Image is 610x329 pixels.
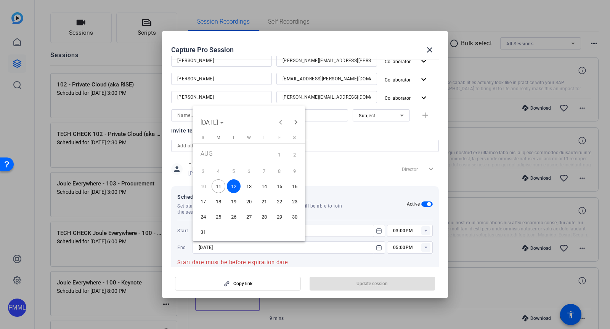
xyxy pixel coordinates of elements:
span: 26 [227,210,241,224]
span: 12 [227,179,241,193]
button: August 14, 2025 [257,179,272,194]
span: 9 [288,164,302,178]
span: 16 [288,179,302,193]
button: August 16, 2025 [287,179,302,194]
button: August 3, 2025 [196,163,211,179]
button: August 30, 2025 [287,209,302,224]
td: AUG [196,146,272,163]
span: 28 [257,210,271,224]
span: 31 [196,225,210,239]
button: August 25, 2025 [211,209,226,224]
span: 6 [242,164,256,178]
span: 17 [196,195,210,208]
button: August 22, 2025 [272,194,287,209]
iframe: Drift Widget Chat Controller [464,282,601,320]
button: August 6, 2025 [241,163,257,179]
span: 24 [196,210,210,224]
span: F [278,135,281,140]
button: August 20, 2025 [241,194,257,209]
button: August 5, 2025 [226,163,241,179]
span: 23 [288,195,302,208]
span: S [202,135,204,140]
button: August 11, 2025 [211,179,226,194]
button: August 18, 2025 [211,194,226,209]
button: Next month [288,115,303,130]
button: August 28, 2025 [257,209,272,224]
span: 25 [212,210,225,224]
span: 14 [257,179,271,193]
span: [DATE] [201,119,218,126]
span: 2 [288,147,302,163]
span: 29 [273,210,286,224]
span: 18 [212,195,225,208]
button: August 15, 2025 [272,179,287,194]
span: 20 [242,195,256,208]
span: 11 [212,179,225,193]
span: 1 [273,147,286,163]
button: August 4, 2025 [211,163,226,179]
span: 22 [273,195,286,208]
span: T [263,135,265,140]
button: August 7, 2025 [257,163,272,179]
span: 7 [257,164,271,178]
span: 15 [273,179,286,193]
button: August 19, 2025 [226,194,241,209]
button: August 12, 2025 [226,179,241,194]
button: August 23, 2025 [287,194,302,209]
button: August 2, 2025 [287,146,302,163]
span: 5 [227,164,241,178]
span: 21 [257,195,271,208]
span: 8 [273,164,286,178]
button: August 17, 2025 [196,194,211,209]
button: August 26, 2025 [226,209,241,224]
span: 13 [242,179,256,193]
button: August 1, 2025 [272,146,287,163]
button: August 10, 2025 [196,179,211,194]
span: 4 [212,164,225,178]
span: W [247,135,251,140]
span: 27 [242,210,256,224]
button: August 29, 2025 [272,209,287,224]
span: S [293,135,296,140]
span: 3 [196,164,210,178]
button: August 24, 2025 [196,209,211,224]
button: August 13, 2025 [241,179,257,194]
span: 10 [196,179,210,193]
span: 19 [227,195,241,208]
button: August 8, 2025 [272,163,287,179]
button: Choose month and year [197,115,227,129]
button: August 31, 2025 [196,224,211,240]
span: 30 [288,210,302,224]
span: M [217,135,220,140]
button: August 9, 2025 [287,163,302,179]
span: T [232,135,235,140]
button: August 27, 2025 [241,209,257,224]
button: August 21, 2025 [257,194,272,209]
